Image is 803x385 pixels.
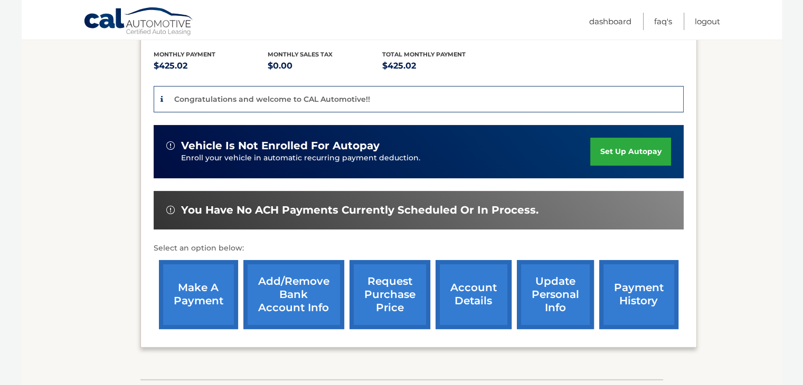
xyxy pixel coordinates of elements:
p: Congratulations and welcome to CAL Automotive!! [174,94,370,104]
p: $425.02 [154,59,268,73]
img: alert-white.svg [166,141,175,150]
a: set up autopay [590,138,670,166]
a: Cal Automotive [83,7,194,37]
img: alert-white.svg [166,206,175,214]
a: make a payment [159,260,238,329]
a: payment history [599,260,678,329]
span: You have no ACH payments currently scheduled or in process. [181,204,539,217]
p: $425.02 [382,59,497,73]
a: update personal info [517,260,594,329]
p: Select an option below: [154,242,684,255]
span: vehicle is not enrolled for autopay [181,139,380,152]
p: Enroll your vehicle in automatic recurring payment deduction. [181,152,591,164]
a: request purchase price [349,260,430,329]
a: Dashboard [589,13,631,30]
span: Monthly Payment [154,51,215,58]
a: Logout [695,13,720,30]
a: Add/Remove bank account info [243,260,344,329]
span: Monthly sales Tax [268,51,333,58]
a: account details [436,260,512,329]
span: Total Monthly Payment [382,51,466,58]
p: $0.00 [268,59,382,73]
a: FAQ's [654,13,672,30]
